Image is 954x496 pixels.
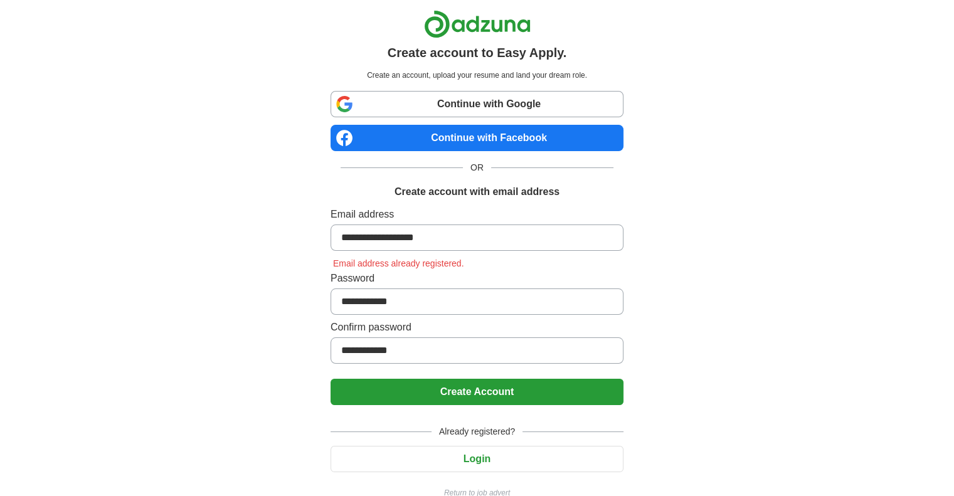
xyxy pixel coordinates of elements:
a: Continue with Google [331,91,623,117]
label: Password [331,271,623,286]
label: Confirm password [331,320,623,335]
button: Login [331,446,623,472]
h1: Create account to Easy Apply. [388,43,567,62]
h1: Create account with email address [395,184,559,199]
span: OR [463,161,491,174]
span: Already registered? [432,425,522,438]
span: Email address already registered. [331,258,467,268]
button: Create Account [331,379,623,405]
img: Adzuna logo [424,10,531,38]
a: Login [331,453,623,464]
p: Create an account, upload your resume and land your dream role. [333,70,621,81]
label: Email address [331,207,623,222]
a: Continue with Facebook [331,125,623,151]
